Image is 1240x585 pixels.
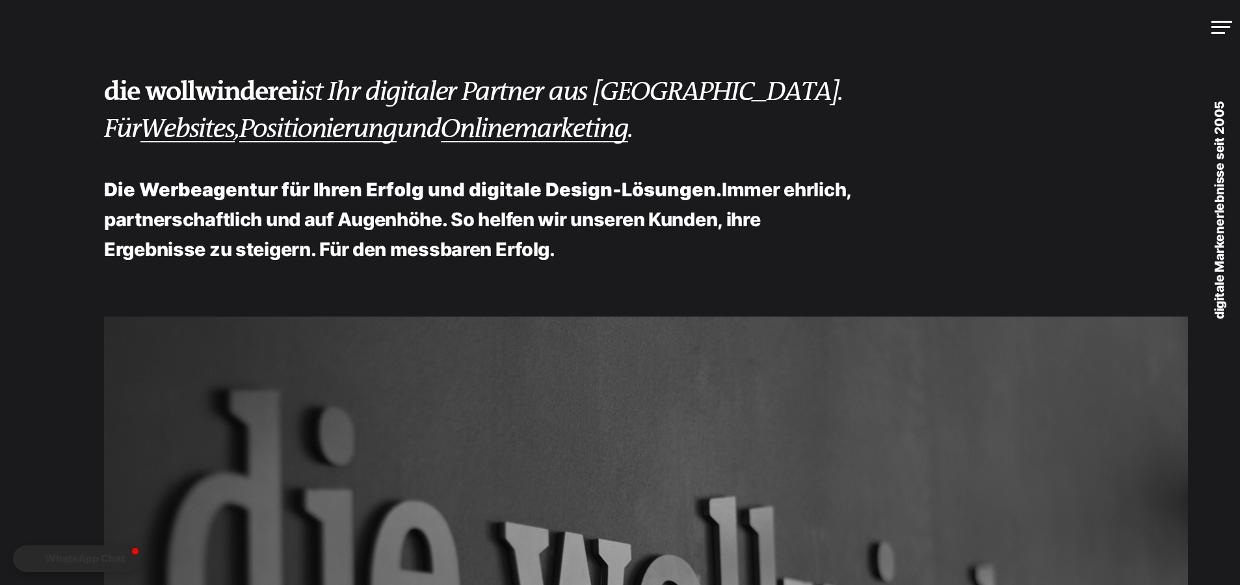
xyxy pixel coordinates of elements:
[104,175,863,265] p: Immer ehrlich, partnerschaftlich und auf Augenhöhe. So helfen wir unseren Kunden, ihre Ergebnisse...
[104,76,298,107] strong: die wollwinderei
[104,77,843,144] em: ist Ihr digitaler Partner aus [GEOGRAPHIC_DATA]. Für , und .
[441,114,628,145] a: Onlinemarketing
[239,114,397,145] a: Positionierung
[13,545,141,572] button: WhatsApp Chat
[104,178,722,201] strong: Die Werbeagentur für Ihren Erfolg und digitale Design-Lösungen.
[140,114,235,145] a: Websites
